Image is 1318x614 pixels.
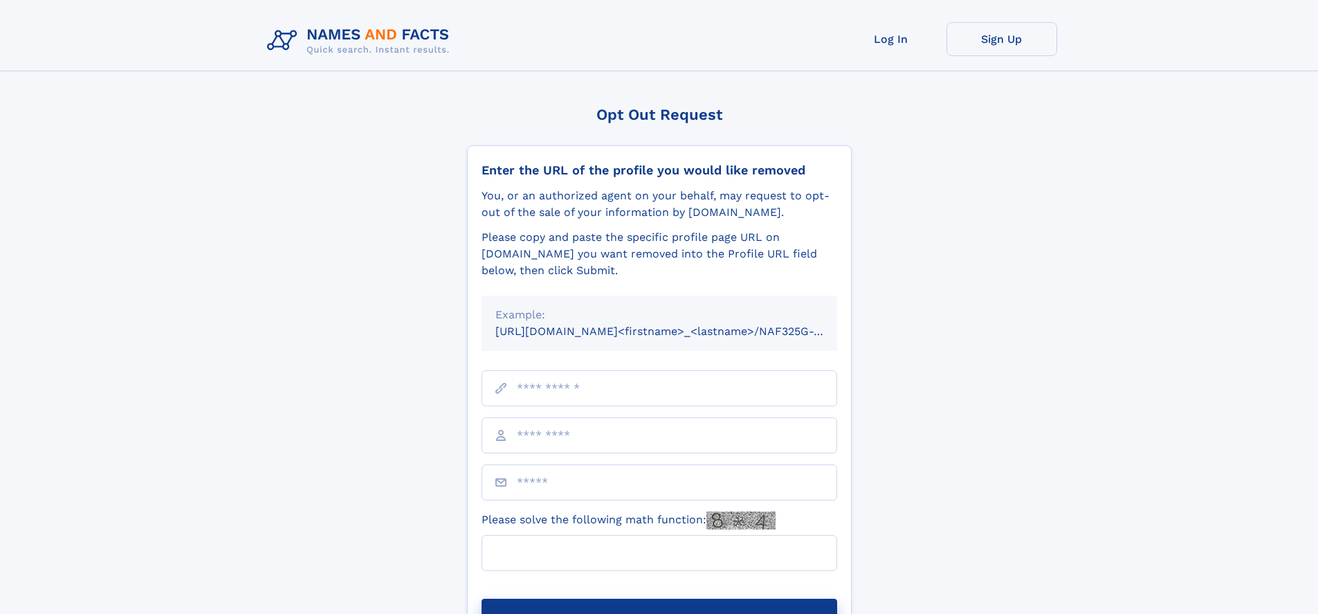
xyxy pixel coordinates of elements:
[482,188,837,221] div: You, or an authorized agent on your behalf, may request to opt-out of the sale of your informatio...
[495,325,863,338] small: [URL][DOMAIN_NAME]<firstname>_<lastname>/NAF325G-xxxxxxxx
[482,229,837,279] div: Please copy and paste the specific profile page URL on [DOMAIN_NAME] you want removed into the Pr...
[467,106,852,123] div: Opt Out Request
[495,307,823,323] div: Example:
[946,22,1057,56] a: Sign Up
[482,512,776,530] label: Please solve the following math function:
[262,22,461,60] img: Logo Names and Facts
[482,163,837,178] div: Enter the URL of the profile you would like removed
[836,22,946,56] a: Log In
